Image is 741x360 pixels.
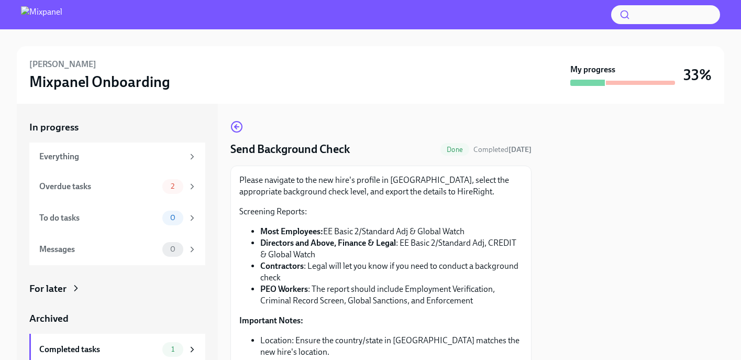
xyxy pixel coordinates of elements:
[29,202,205,234] a: To do tasks0
[260,237,523,260] li: : EE Basic 2/Standard Adj, CREDIT & Global Watch
[239,174,523,198] p: Please navigate to the new hire's profile in [GEOGRAPHIC_DATA], select the appropriate background...
[21,6,62,23] img: Mixpanel
[39,344,158,355] div: Completed tasks
[473,145,532,155] span: October 10th, 2025 13:27
[260,284,308,294] strong: PEO Workers
[440,146,469,154] span: Done
[473,145,532,154] span: Completed
[281,226,323,236] strong: Employees:
[260,226,279,236] strong: Most
[29,282,205,296] a: For later
[260,226,523,237] li: EE Basic 2/Standard Adj & Global Watch
[29,59,96,70] h6: [PERSON_NAME]
[29,121,205,134] a: In progress
[260,283,523,307] li: : The report should include Employment Verification, Criminal Record Screen, Global Sanctions, an...
[29,234,205,265] a: Messages0
[570,64,615,75] strong: My progress
[165,345,181,353] span: 1
[260,238,396,248] strong: Directors and Above, Finance & Legal
[39,212,158,224] div: To do tasks
[39,244,158,255] div: Messages
[39,151,183,162] div: Everything
[239,315,303,325] strong: Important Notes:
[260,260,523,283] li: : Legal will let you know if you need to conduct a background check
[39,181,158,192] div: Overdue tasks
[29,312,205,325] a: Archived
[164,214,182,222] span: 0
[683,66,712,84] h3: 33%
[29,72,170,91] h3: Mixpanel Onboarding
[230,141,350,157] h4: Send Background Check
[29,171,205,202] a: Overdue tasks2
[29,143,205,171] a: Everything
[508,145,532,154] strong: [DATE]
[164,182,181,190] span: 2
[29,282,67,296] div: For later
[164,245,182,253] span: 0
[239,206,523,217] p: Screening Reports:
[260,261,304,271] strong: Contractors
[260,335,523,358] li: Location: Ensure the country/state in [GEOGRAPHIC_DATA] matches the new hire's location.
